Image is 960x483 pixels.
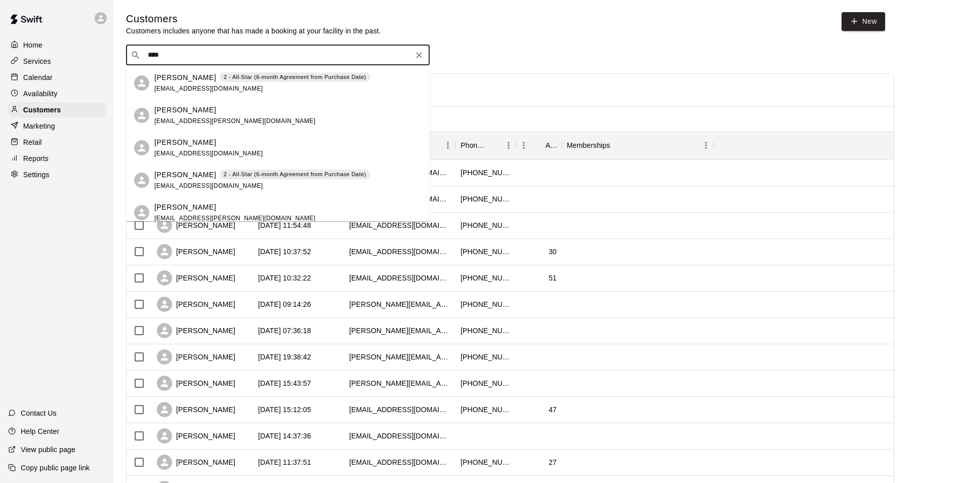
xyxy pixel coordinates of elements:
[461,131,487,159] div: Phone Number
[349,405,450,415] div: tmm3391@gmail.com
[154,182,263,189] span: [EMAIL_ADDRESS][DOMAIN_NAME]
[461,405,511,415] div: +16025012274
[8,118,106,134] div: Marketing
[461,194,511,204] div: +16029892140
[8,102,106,117] a: Customers
[516,131,562,159] div: Age
[126,26,381,36] p: Customers includes anyone that has made a booking at your facility in the past.
[549,405,557,415] div: 47
[349,431,450,441] div: gdespain@myguycoolingandheating.com
[23,56,51,66] p: Services
[461,168,511,178] div: +16023991350
[461,352,511,362] div: +16196001313
[154,137,216,148] p: [PERSON_NAME]
[546,131,557,159] div: Age
[23,89,58,99] p: Availability
[21,463,90,473] p: Copy public page link
[610,138,624,152] button: Sort
[461,378,511,388] div: +18065843326
[349,352,450,362] div: frank.ramirez@mail.com
[21,445,75,455] p: View public page
[258,326,311,336] div: 2025-08-16 07:36:18
[258,352,311,362] div: 2025-08-15 19:38:42
[23,137,42,147] p: Retail
[258,457,311,467] div: 2025-08-15 11:37:51
[8,135,106,150] a: Retail
[461,273,511,283] div: +14802620440
[8,70,106,85] a: Calendar
[349,378,450,388] div: patrick.nonhof@mac.com
[154,105,216,115] p: [PERSON_NAME]
[349,273,450,283] div: durannet@msn.com
[412,48,426,62] button: Clear
[258,273,311,283] div: 2025-08-16 10:32:22
[455,131,516,159] div: Phone Number
[154,215,315,222] span: [EMAIL_ADDRESS][PERSON_NAME][DOMAIN_NAME]
[224,73,366,82] p: 2 - All-Star (6-month Agreement from Purchase Date)
[157,428,235,444] div: [PERSON_NAME]
[8,86,106,101] a: Availability
[531,138,546,152] button: Sort
[461,220,511,230] div: +19098563750
[461,457,511,467] div: +15203402000
[134,108,149,123] div: Arthur Johnson
[842,12,885,31] a: New
[349,326,450,336] div: crawley.james229@gmail.com
[549,457,557,467] div: 27
[258,299,311,309] div: 2025-08-16 09:14:26
[461,326,511,336] div: +18016914796
[154,170,216,180] p: [PERSON_NAME]
[461,299,511,309] div: +14804403845
[134,173,149,188] div: Aiden Budd
[126,45,430,65] div: Search customers by name or email
[461,247,511,257] div: +14807469727
[157,270,235,286] div: [PERSON_NAME]
[134,75,149,91] div: Aiden Budd
[23,40,43,50] p: Home
[157,402,235,417] div: [PERSON_NAME]
[157,349,235,365] div: [PERSON_NAME]
[23,72,53,83] p: Calendar
[23,170,50,180] p: Settings
[8,167,106,182] a: Settings
[154,150,263,157] span: [EMAIL_ADDRESS][DOMAIN_NAME]
[349,220,450,230] div: rikkijaeger@gmail.com
[157,297,235,312] div: [PERSON_NAME]
[21,426,59,436] p: Help Center
[567,131,610,159] div: Memberships
[23,121,55,131] p: Marketing
[487,138,501,152] button: Sort
[258,405,311,415] div: 2025-08-15 15:12:05
[258,220,311,230] div: 2025-08-17 11:54:48
[154,117,315,125] span: [EMAIL_ADDRESS][PERSON_NAME][DOMAIN_NAME]
[157,376,235,391] div: [PERSON_NAME]
[23,105,61,115] p: Customers
[349,299,450,309] div: chantel.huth@yahoo.com
[8,151,106,166] a: Reports
[698,138,714,153] button: Menu
[134,205,149,220] div: Buddy Johnson
[501,138,516,153] button: Menu
[8,54,106,69] a: Services
[440,138,455,153] button: Menu
[349,457,450,467] div: msanders8565@gmail.com
[549,273,557,283] div: 51
[8,37,106,53] a: Home
[344,131,455,159] div: Email
[157,218,235,233] div: [PERSON_NAME]
[258,378,311,388] div: 2025-08-15 15:43:57
[516,138,531,153] button: Menu
[562,131,714,159] div: Memberships
[154,85,263,92] span: [EMAIL_ADDRESS][DOMAIN_NAME]
[258,247,311,257] div: 2025-08-16 10:37:52
[154,72,216,83] p: [PERSON_NAME]
[157,455,235,470] div: [PERSON_NAME]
